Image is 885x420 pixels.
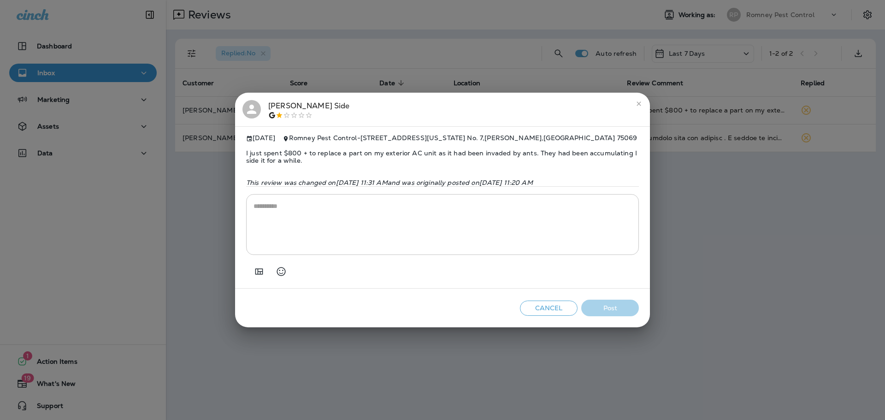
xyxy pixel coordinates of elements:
p: This review was changed on [DATE] 11:31 AM [246,179,639,186]
button: Add in a premade template [250,262,268,281]
div: [PERSON_NAME] Side [268,100,350,119]
button: Cancel [520,301,578,316]
button: close [631,96,646,111]
span: I just spent $800 + to replace a part on my exterior AC unit as it had been invaded by ants. They... [246,142,639,172]
span: Romney Pest Control - [STREET_ADDRESS][US_STATE] No. 7 , [PERSON_NAME] , [GEOGRAPHIC_DATA] 75069 [289,134,637,142]
button: Select an emoji [272,262,290,281]
span: and was originally posted on [DATE] 11:20 AM [388,178,533,187]
span: [DATE] [246,134,275,142]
